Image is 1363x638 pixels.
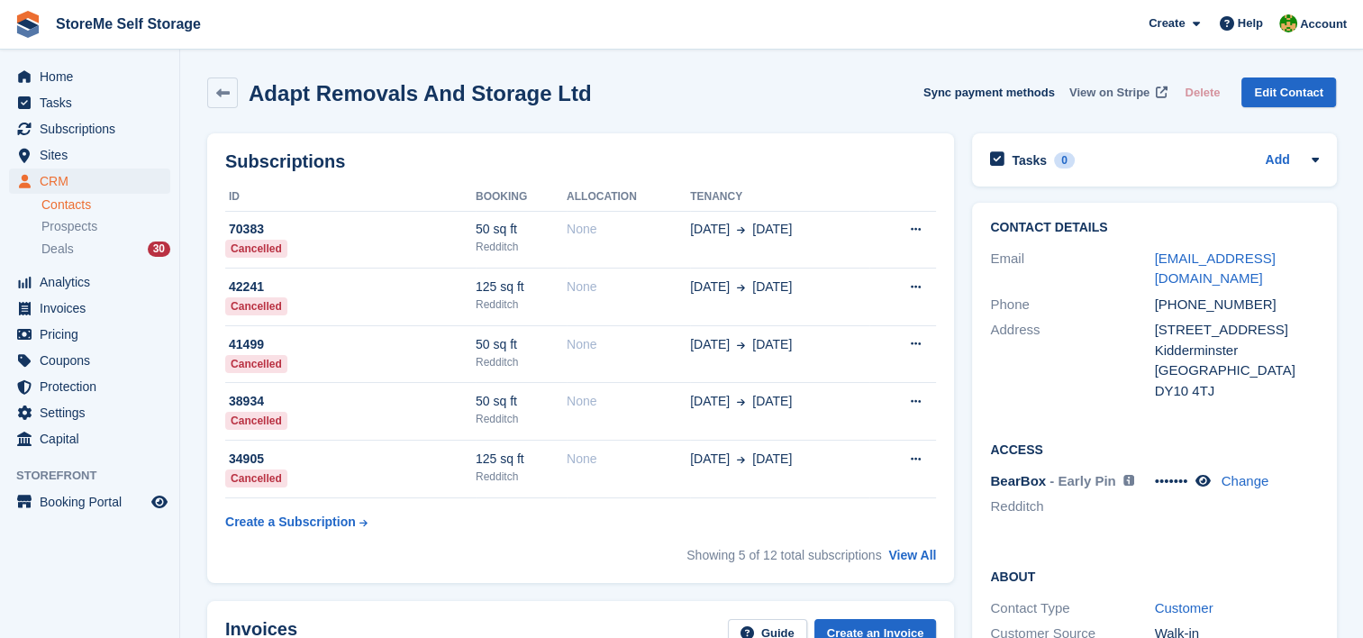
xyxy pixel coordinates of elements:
div: Cancelled [225,355,287,373]
a: Add [1265,150,1289,171]
div: 42241 [225,278,476,296]
span: Coupons [40,348,148,373]
div: Cancelled [225,469,287,488]
a: menu [9,90,170,115]
span: [DATE] [690,392,730,411]
div: 125 sq ft [476,450,567,469]
div: Redditch [476,411,567,427]
button: Delete [1177,77,1227,107]
div: [GEOGRAPHIC_DATA] [1154,360,1318,381]
span: Protection [40,374,148,399]
div: 125 sq ft [476,278,567,296]
a: View on Stripe [1062,77,1171,107]
a: Customer [1154,600,1213,615]
a: menu [9,489,170,515]
span: View on Stripe [1069,84,1149,102]
th: ID [225,183,476,212]
div: 30 [148,242,170,257]
span: BearBox [990,473,1046,488]
a: menu [9,269,170,295]
a: menu [9,64,170,89]
th: Booking [476,183,567,212]
div: None [567,220,690,239]
span: [DATE] [690,335,730,354]
div: Kidderminster [1154,341,1318,361]
li: Redditch [990,497,1154,517]
div: None [567,392,690,411]
img: stora-icon-8386f47178a22dfd0bd8f6a31ec36ba5ce8667c1dd55bd0f319d3a0aa187defe.svg [14,11,41,38]
a: menu [9,426,170,451]
div: [PHONE_NUMBER] [1154,295,1318,315]
div: Phone [990,295,1154,315]
div: 50 sq ft [476,392,567,411]
a: View All [888,548,936,562]
a: Prospects [41,217,170,236]
div: None [567,335,690,354]
span: Help [1238,14,1263,32]
span: [DATE] [752,392,792,411]
a: Edit Contact [1241,77,1336,107]
div: Contact Type [990,598,1154,619]
span: ••••••• [1154,473,1187,488]
img: icon-info-grey-7440780725fd019a000dd9b08b2336e03edf1995a4989e88bcd33f0948082b44.svg [1123,475,1134,486]
span: Storefront [16,467,179,485]
h2: Access [990,440,1318,458]
a: menu [9,348,170,373]
button: Sync payment methods [923,77,1055,107]
img: StorMe [1279,14,1297,32]
span: [DATE] [752,278,792,296]
h2: Adapt Removals And Storage Ltd [249,81,591,105]
div: DY10 4TJ [1154,381,1318,402]
th: Allocation [567,183,690,212]
span: Analytics [40,269,148,295]
span: Subscriptions [40,116,148,141]
h2: Subscriptions [225,151,936,172]
a: Deals 30 [41,240,170,259]
span: Invoices [40,296,148,321]
div: Redditch [476,296,567,313]
div: Address [990,320,1154,401]
div: Cancelled [225,240,287,258]
span: [DATE] [752,450,792,469]
span: Account [1300,15,1347,33]
a: StoreMe Self Storage [49,9,208,39]
h2: Tasks [1012,152,1047,169]
div: Cancelled [225,412,287,430]
span: Sites [40,142,148,168]
div: None [567,278,690,296]
span: Pricing [40,322,148,347]
span: Create [1149,14,1185,32]
div: 50 sq ft [476,335,567,354]
a: Change [1222,473,1269,488]
a: menu [9,116,170,141]
span: [DATE] [752,220,792,239]
span: Home [40,64,148,89]
span: CRM [40,169,148,194]
div: 38934 [225,392,476,411]
a: menu [9,400,170,425]
div: 0 [1054,152,1075,169]
span: [DATE] [752,335,792,354]
a: Create a Subscription [225,506,368,539]
a: menu [9,142,170,168]
div: 50 sq ft [476,220,567,239]
a: menu [9,169,170,194]
a: menu [9,374,170,399]
span: Settings [40,400,148,425]
div: [STREET_ADDRESS] [1154,320,1318,341]
a: menu [9,322,170,347]
div: Create a Subscription [225,513,356,532]
span: [DATE] [690,278,730,296]
div: Redditch [476,239,567,255]
div: 70383 [225,220,476,239]
div: Cancelled [225,297,287,315]
a: Preview store [149,491,170,513]
a: menu [9,296,170,321]
div: 34905 [225,450,476,469]
span: - Early Pin [1050,473,1115,488]
div: Redditch [476,469,567,485]
span: Deals [41,241,74,258]
span: [DATE] [690,450,730,469]
span: Capital [40,426,148,451]
span: Booking Portal [40,489,148,515]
